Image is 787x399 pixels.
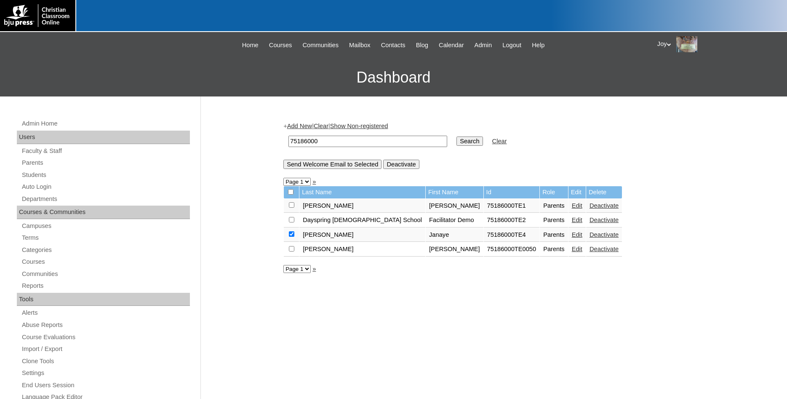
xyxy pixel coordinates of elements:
img: Joy Dantz [676,36,697,52]
a: Edit [572,231,582,238]
td: 75186000TE2 [484,213,540,228]
a: Calendar [435,40,468,50]
div: Tools [17,293,190,306]
td: First Name [426,186,483,198]
a: Auto Login [21,182,190,192]
td: [PERSON_NAME] [299,228,425,242]
td: Parents [540,242,568,257]
input: Send Welcome Email to Selected [283,160,381,169]
td: Role [540,186,568,198]
a: Reports [21,281,190,291]
a: Deactivate [590,246,619,252]
input: Search [288,136,447,147]
td: Last Name [299,186,425,198]
span: Calendar [439,40,464,50]
span: Courses [269,40,292,50]
td: Parents [540,213,568,228]
a: Deactivate [590,217,619,223]
span: Logout [502,40,521,50]
td: 75186000TE1 [484,199,540,213]
a: Add New [287,123,312,129]
img: logo-white.png [4,4,71,27]
h3: Dashboard [4,59,783,96]
div: Joy [657,36,779,52]
span: Help [532,40,544,50]
a: Clear [492,138,507,145]
a: Show Non-registered [330,123,388,129]
a: Students [21,170,190,180]
a: Parents [21,158,190,168]
a: Categories [21,245,190,255]
td: [PERSON_NAME] [426,242,483,257]
a: » [312,178,316,185]
td: 75186000TE0050 [484,242,540,257]
td: Facilitator Demo [426,213,483,228]
a: Mailbox [345,40,375,50]
input: Search [456,137,483,146]
input: Deactivate [383,160,419,169]
td: [PERSON_NAME] [299,242,425,257]
a: Clear [314,123,328,129]
div: Courses & Communities [17,206,190,219]
td: [PERSON_NAME] [426,199,483,213]
span: Mailbox [349,40,371,50]
a: Communities [21,269,190,279]
a: End Users Session [21,380,190,391]
a: Faculty & Staff [21,146,190,156]
a: Contacts [377,40,410,50]
a: Admin [470,40,496,50]
a: Home [238,40,263,50]
a: Edit [572,217,582,223]
span: Admin [475,40,492,50]
a: Communities [299,40,343,50]
td: Janaye [426,228,483,242]
a: Abuse Reports [21,320,190,330]
a: Edit [572,246,582,252]
div: + | | [283,122,700,169]
div: Users [17,131,190,144]
td: Parents [540,199,568,213]
a: Clone Tools [21,356,190,367]
a: Blog [412,40,432,50]
span: Contacts [381,40,406,50]
td: Dayspring [DEMOGRAPHIC_DATA] School [299,213,425,228]
a: Departments [21,194,190,204]
span: Blog [416,40,428,50]
span: Communities [303,40,339,50]
a: » [312,265,316,272]
td: Id [484,186,540,198]
td: Edit [568,186,586,198]
a: Edit [572,202,582,209]
a: Terms [21,233,190,243]
a: Help [528,40,549,50]
a: Courses [265,40,296,50]
a: Campuses [21,221,190,231]
td: 75186000TE4 [484,228,540,242]
span: Home [242,40,259,50]
a: Settings [21,368,190,378]
a: Alerts [21,308,190,318]
td: Delete [586,186,622,198]
a: Admin Home [21,118,190,129]
a: Deactivate [590,231,619,238]
a: Import / Export [21,344,190,354]
td: Parents [540,228,568,242]
a: Course Evaluations [21,332,190,343]
td: [PERSON_NAME] [299,199,425,213]
a: Deactivate [590,202,619,209]
a: Logout [498,40,526,50]
a: Courses [21,257,190,267]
